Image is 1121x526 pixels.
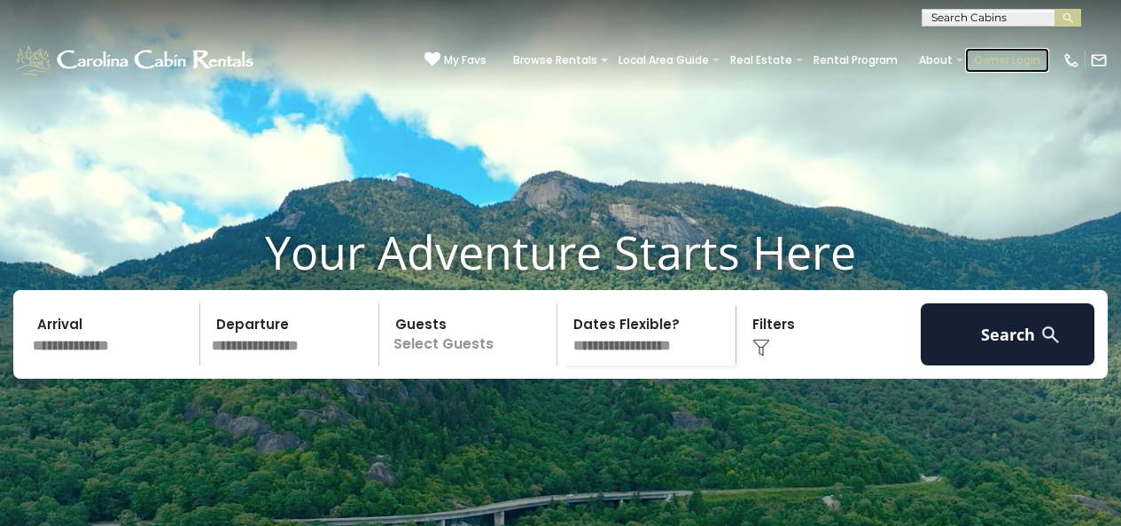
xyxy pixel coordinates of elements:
a: Owner Login [965,48,1049,73]
img: phone-regular-white.png [1063,51,1080,69]
h1: Your Adventure Starts Here [13,224,1108,279]
a: My Favs [424,51,487,69]
a: Real Estate [721,48,801,73]
span: My Favs [444,52,487,68]
img: White-1-1-2.png [13,43,259,78]
a: About [910,48,961,73]
a: Browse Rentals [504,48,606,73]
a: Local Area Guide [610,48,718,73]
a: Rental Program [805,48,907,73]
button: Search [921,303,1094,365]
p: Select Guests [385,303,557,365]
img: search-regular-white.png [1039,324,1062,346]
img: filter--v1.png [752,339,770,357]
img: mail-regular-white.png [1090,51,1108,69]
